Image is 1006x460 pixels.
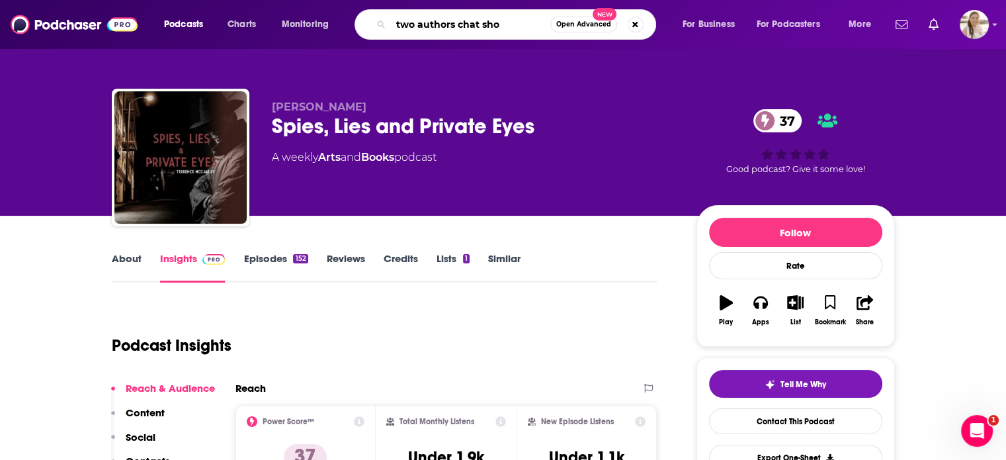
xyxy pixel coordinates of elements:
button: Social [111,431,155,455]
div: Play [719,318,733,326]
div: Share [856,318,874,326]
div: 37Good podcast? Give it some love! [696,101,895,183]
div: Rate [709,252,882,279]
span: 37 [767,109,802,132]
p: Content [126,406,165,419]
span: Charts [228,15,256,34]
a: Lists1 [437,252,470,283]
img: Podchaser Pro [202,254,226,265]
button: open menu [673,14,751,35]
img: tell me why sparkle [765,379,775,390]
span: Open Advanced [556,21,611,28]
span: Monitoring [282,15,329,34]
div: Bookmark [814,318,845,326]
h2: Total Monthly Listens [399,417,474,426]
button: Follow [709,218,882,247]
div: Search podcasts, credits, & more... [367,9,669,40]
span: Logged in as acquavie [960,10,989,39]
button: Share [847,287,882,334]
button: List [778,287,812,334]
button: Reach & Audience [111,382,215,406]
img: Podchaser - Follow, Share and Rate Podcasts [11,12,138,37]
span: and [341,151,361,163]
button: Play [709,287,743,334]
button: open menu [272,14,346,35]
a: Books [361,151,394,163]
span: [PERSON_NAME] [272,101,366,113]
button: Content [111,406,165,431]
button: Bookmark [813,287,847,334]
button: Show profile menu [960,10,989,39]
span: New [593,8,616,21]
a: Contact This Podcast [709,408,882,434]
p: Reach & Audience [126,382,215,394]
a: Reviews [327,252,365,283]
a: Show notifications dropdown [923,13,944,36]
a: Arts [318,151,341,163]
img: User Profile [960,10,989,39]
button: open menu [748,14,839,35]
a: Episodes152 [243,252,308,283]
div: 152 [293,254,308,263]
span: For Podcasters [757,15,820,34]
button: open menu [839,14,888,35]
a: Credits [384,252,418,283]
span: More [849,15,871,34]
h2: New Episode Listens [541,417,614,426]
button: open menu [155,14,220,35]
a: Show notifications dropdown [890,13,913,36]
div: 1 [463,254,470,263]
button: Apps [743,287,778,334]
img: Spies, Lies and Private Eyes [114,91,247,224]
span: Tell Me Why [780,379,826,390]
span: Good podcast? Give it some love! [726,164,865,174]
input: Search podcasts, credits, & more... [391,14,550,35]
h2: Reach [235,382,266,394]
a: Similar [488,252,521,283]
h1: Podcast Insights [112,336,231,355]
div: Apps [752,318,769,326]
span: 1 [988,415,999,426]
div: List [790,318,801,326]
iframe: Intercom live chat [961,415,993,447]
h2: Power Score™ [263,417,314,426]
button: Open AdvancedNew [550,17,617,32]
a: About [112,252,142,283]
span: For Business [683,15,735,34]
p: Social [126,431,155,443]
a: 37 [753,109,802,132]
a: Charts [219,14,264,35]
a: InsightsPodchaser Pro [160,252,226,283]
span: Podcasts [164,15,203,34]
button: tell me why sparkleTell Me Why [709,370,882,398]
div: A weekly podcast [272,150,437,165]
